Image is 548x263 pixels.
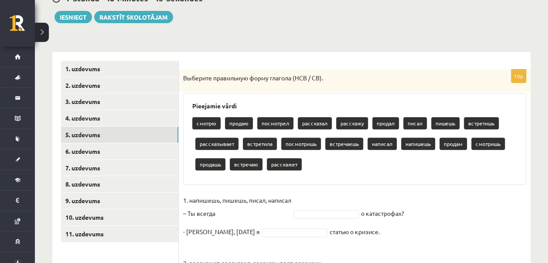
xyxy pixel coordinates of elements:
[225,117,253,129] p: продаю
[401,138,435,150] p: напишешь
[10,15,35,37] a: Rīgas 1. Tālmācības vidusskola
[336,117,368,129] p: расскажу
[403,117,427,129] p: писал
[281,138,321,150] p: посмотришь
[464,117,499,129] p: встретишь
[372,117,399,129] p: продал
[257,117,293,129] p: посмотрел
[431,117,460,129] p: пишешь
[61,110,178,126] a: 4. uzdevums
[243,138,277,150] p: встретила
[195,158,225,170] p: продашь
[325,138,363,150] p: встречаешь
[471,138,505,150] p: смотришь
[183,74,483,83] p: Выберите правильную форму глагола (НСВ / СВ).
[61,160,178,176] a: 7. uzdevums
[61,127,178,143] a: 5. uzdevums
[61,193,178,209] a: 9. uzdevums
[183,225,260,238] p: - [PERSON_NAME], [DATE] я
[511,69,526,83] p: 10p
[192,117,221,129] p: смотрю
[61,209,178,225] a: 10. uzdevums
[439,138,467,150] p: продам
[183,194,291,220] p: 1. напишешь, пишешь, писал, написал – Ты всегда
[230,158,262,170] p: встречаю
[368,138,397,150] p: написал
[94,11,173,23] a: Rakstīt skolotājam
[267,158,302,170] p: расскажет
[61,176,178,192] a: 8. uzdevums
[54,11,92,23] button: Iesniegt
[61,77,178,93] a: 2. uzdevums
[61,61,178,77] a: 1. uzdevums
[195,138,238,150] p: рассказывает
[61,93,178,110] a: 3. uzdevums
[298,117,332,129] p: рассказал
[61,226,178,242] a: 11. uzdevums
[192,102,517,110] h3: Pieejamie vārdi
[61,143,178,159] a: 6. uzdevums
